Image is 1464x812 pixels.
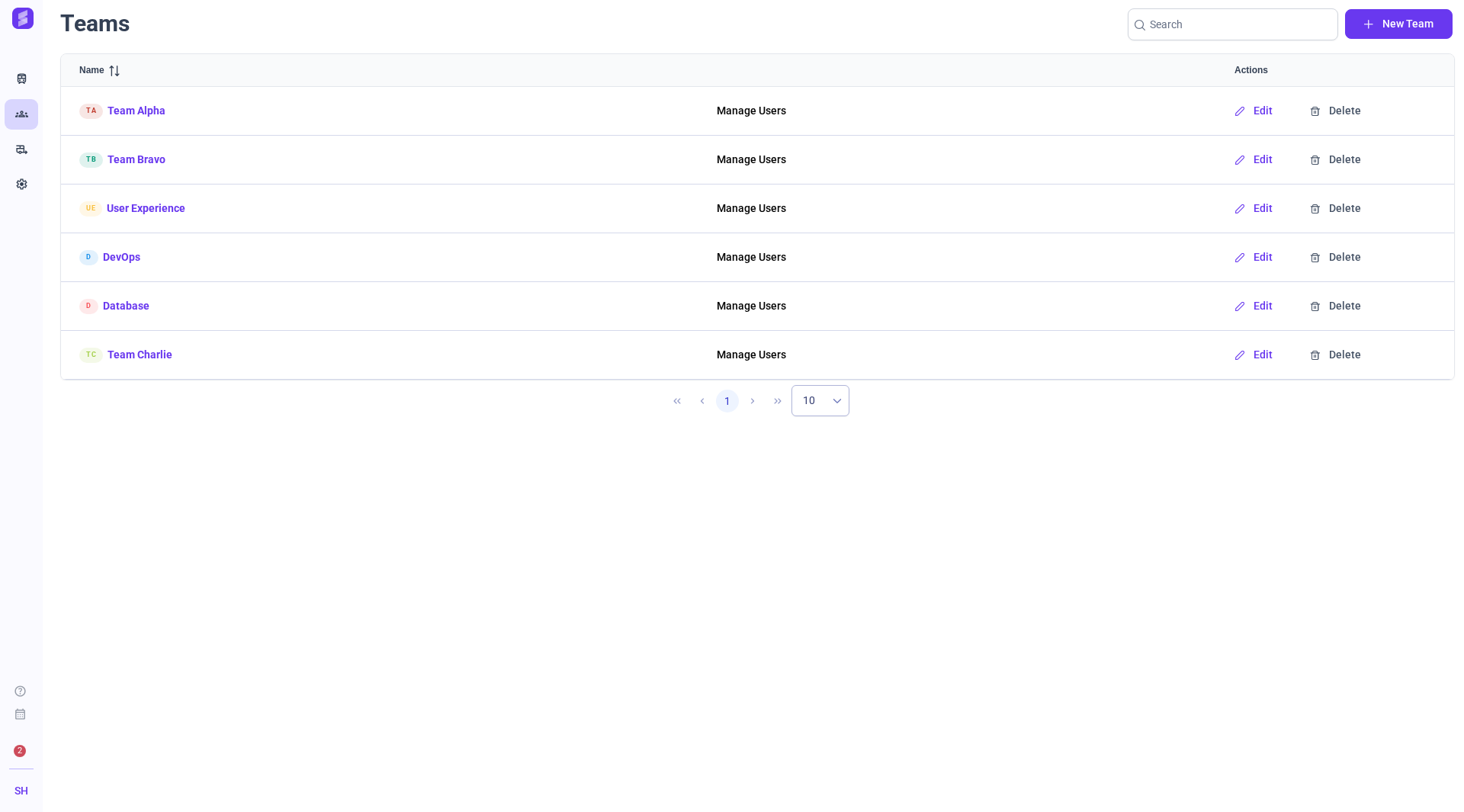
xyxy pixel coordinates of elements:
a: Manage Users [711,248,792,266]
button: Edit [1234,291,1292,321]
button: Edit [1234,96,1292,126]
span: Edit [1254,152,1273,168]
a: Manage Users [711,150,792,168]
span: Edit [1254,201,1273,217]
span: TA [86,106,96,117]
a: Train [5,64,38,95]
button: Delete [1292,96,1380,126]
span: Delete [1329,298,1361,314]
a: rv_hookup [5,134,38,165]
span: help [14,684,27,699]
input: Search [1128,8,1338,40]
a: Manage Users [711,345,792,364]
a: Manage Users [711,101,792,120]
span: Delete [1329,249,1361,265]
button: Delete [1292,340,1380,370]
span: D [86,301,91,312]
button: Edit [1234,194,1292,223]
span: SH [14,783,28,799]
span: Delete [1329,152,1361,168]
button: Delete [1292,145,1380,175]
span: Edit [1254,298,1273,314]
a: Manage Users [711,199,792,217]
span: calendar_month [14,707,27,722]
span: New Team [1382,16,1433,32]
a: Database [103,298,149,314]
a: Manage Users [711,297,792,315]
button: Delete [1292,291,1380,321]
button: Delete [1292,242,1380,272]
a: calendar_month [5,703,36,730]
a: Settings [5,169,38,200]
a: DevOps [103,249,140,265]
button: Edit [1234,242,1292,272]
span: Edit [1254,103,1273,119]
span: TB [86,155,96,165]
h1: Teams [60,9,130,38]
button: Page 1 [716,390,739,412]
span: Edit [1254,347,1273,363]
a: Team Charlie [108,347,172,363]
i: Groups [15,107,28,122]
i: Train [15,72,28,87]
a: Groups [5,99,38,130]
span: UE [86,204,95,214]
iframe: Chat Widget [1388,739,1464,812]
span: Delete [1329,201,1361,217]
button: Delete [1292,194,1380,223]
img: Image [12,8,34,29]
span: Delete [1329,103,1361,119]
span: 2 [14,745,26,757]
span: Edit [1254,249,1273,265]
i: rv_hookup [15,142,28,157]
span: Delete [1329,347,1361,363]
button: Edit [1234,340,1292,370]
button: New Team [1345,9,1453,39]
a: Team Alpha [108,103,165,119]
a: help [5,680,36,708]
i: Settings [15,177,28,192]
span: Rows per page [792,386,826,416]
button: Edit [1234,145,1292,175]
span: D [86,252,91,263]
a: User Experience [107,201,185,217]
span: Actions [1234,63,1267,77]
span: TC [86,350,96,361]
span: Name [79,63,105,77]
a: Team Bravo [108,152,165,168]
